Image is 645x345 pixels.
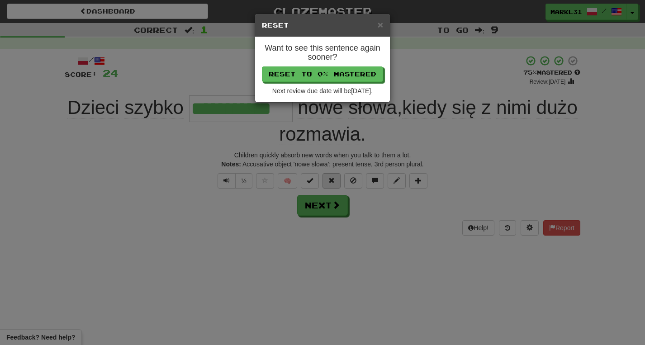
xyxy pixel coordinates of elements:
[262,66,383,82] button: Reset to 0% Mastered
[378,20,383,29] button: Close
[262,44,383,62] h4: Want to see this sentence again sooner?
[262,21,383,30] h5: Reset
[378,19,383,30] span: ×
[262,86,383,95] div: Next review due date will be [DATE] .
